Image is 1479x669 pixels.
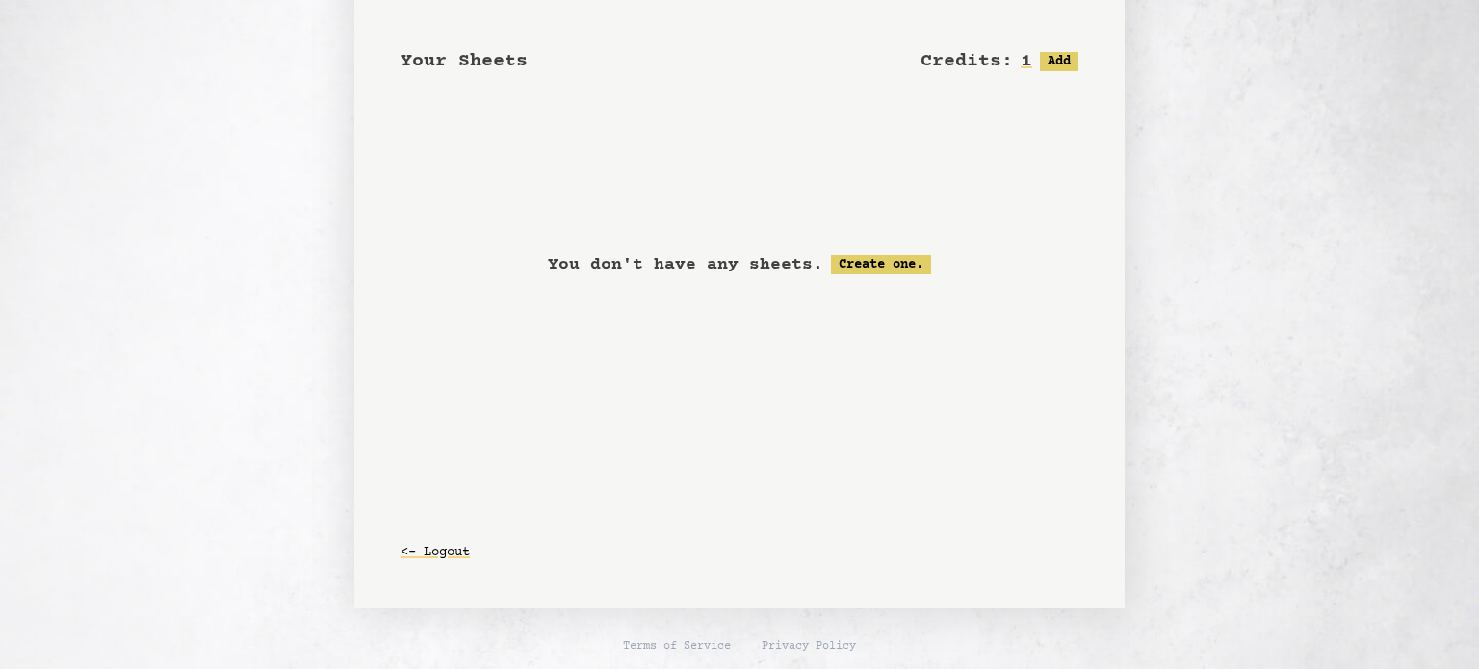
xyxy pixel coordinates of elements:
h2: 1 [1021,48,1032,75]
a: Create one. [831,255,931,274]
button: Add [1040,52,1078,71]
h2: Credits: [921,48,1013,75]
a: Terms of Service [623,639,731,655]
p: You don't have any sheets. [548,251,823,278]
button: <- Logout [401,535,470,570]
span: Your Sheets [401,50,528,72]
a: Privacy Policy [762,639,856,655]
